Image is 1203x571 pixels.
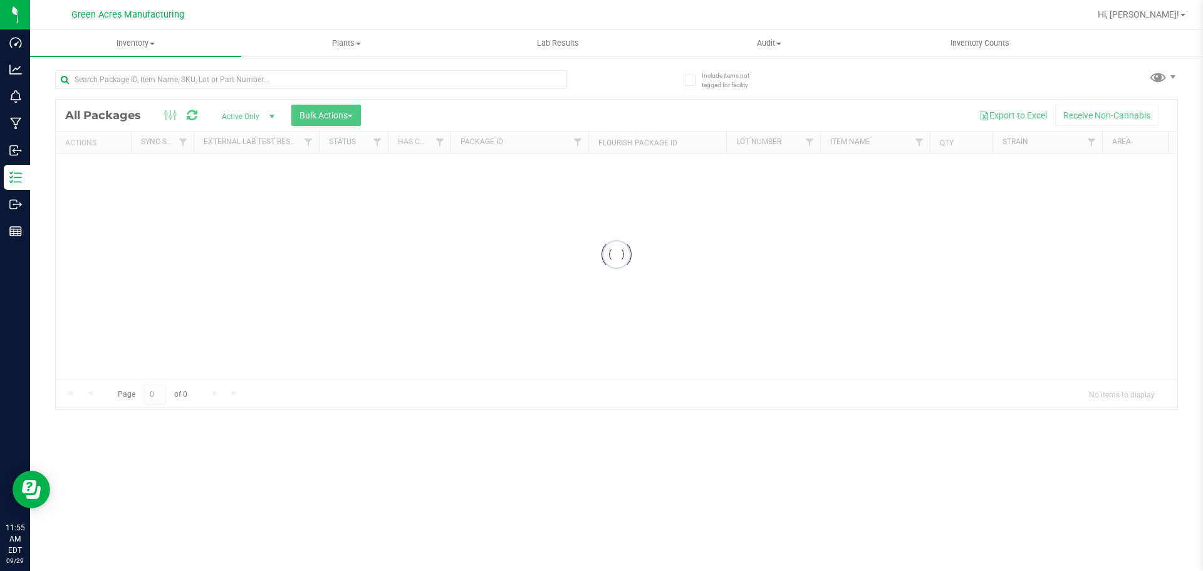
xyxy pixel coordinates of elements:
[452,30,664,56] a: Lab Results
[242,38,452,49] span: Plants
[9,171,22,184] inline-svg: Inventory
[6,556,24,565] p: 09/29
[934,38,1026,49] span: Inventory Counts
[9,225,22,238] inline-svg: Reports
[664,30,875,56] a: Audit
[875,30,1086,56] a: Inventory Counts
[9,63,22,76] inline-svg: Analytics
[30,30,241,56] a: Inventory
[9,117,22,130] inline-svg: Manufacturing
[6,522,24,556] p: 11:55 AM EDT
[9,198,22,211] inline-svg: Outbound
[241,30,452,56] a: Plants
[9,90,22,103] inline-svg: Monitoring
[664,38,874,49] span: Audit
[13,471,50,508] iframe: Resource center
[702,71,764,90] span: Include items not tagged for facility
[9,144,22,157] inline-svg: Inbound
[55,70,567,89] input: Search Package ID, Item Name, SKU, Lot or Part Number...
[1098,9,1179,19] span: Hi, [PERSON_NAME]!
[71,9,184,20] span: Green Acres Manufacturing
[520,38,596,49] span: Lab Results
[9,36,22,49] inline-svg: Dashboard
[30,38,241,49] span: Inventory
